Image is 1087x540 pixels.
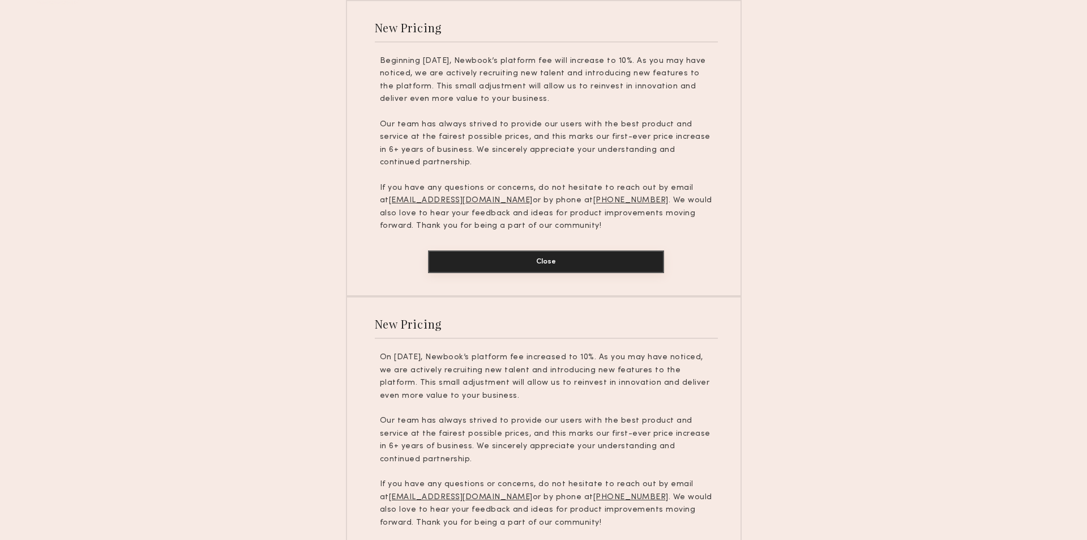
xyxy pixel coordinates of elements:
p: If you have any questions or concerns, do not hesitate to reach out by email at or by phone at . ... [380,182,713,233]
div: New Pricing [375,20,442,35]
div: New Pricing [375,316,442,331]
p: Our team has always strived to provide our users with the best product and service at the fairest... [380,415,713,466]
p: On [DATE], Newbook’s platform fee increased to 10%. As you may have noticed, we are actively recr... [380,351,713,402]
u: [EMAIL_ADDRESS][DOMAIN_NAME] [389,494,533,501]
p: If you have any questions or concerns, do not hesitate to reach out by email at or by phone at . ... [380,478,713,529]
u: [PHONE_NUMBER] [593,197,669,204]
u: [PHONE_NUMBER] [593,494,669,501]
button: Close [428,250,664,273]
p: Beginning [DATE], Newbook’s platform fee will increase to 10%. As you may have noticed, we are ac... [380,55,713,106]
p: Our team has always strived to provide our users with the best product and service at the fairest... [380,118,713,169]
u: [EMAIL_ADDRESS][DOMAIN_NAME] [389,197,533,204]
